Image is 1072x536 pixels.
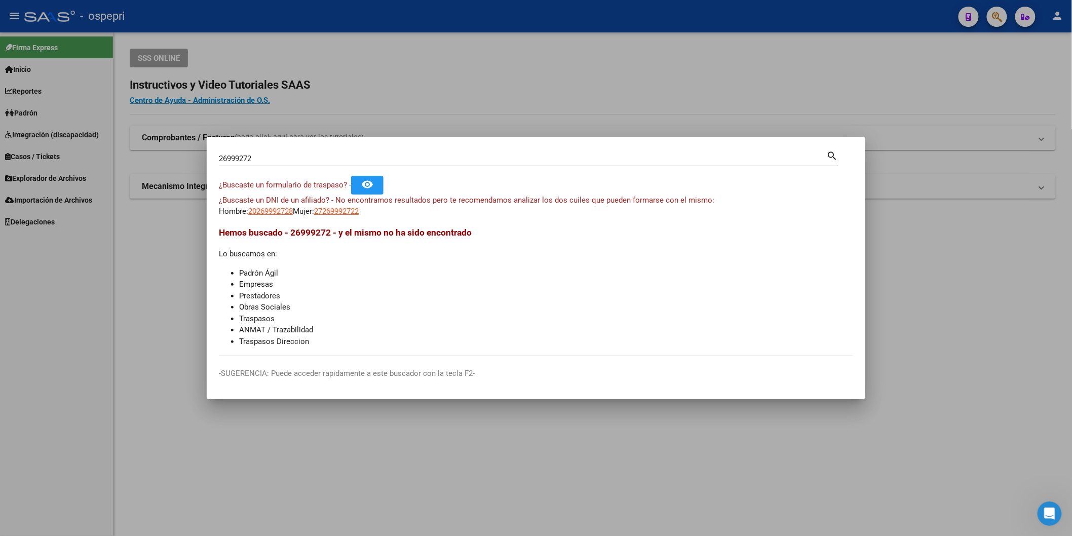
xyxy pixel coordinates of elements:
span: Hemos buscado - 26999272 - y el mismo no ha sido encontrado [219,227,472,238]
div: Hombre: Mujer: [219,195,853,217]
span: 20269992728 [248,207,293,216]
div: Lo buscamos en: [219,226,853,347]
li: ANMAT / Trazabilidad [239,324,853,336]
li: Empresas [239,279,853,290]
li: Traspasos Direccion [239,336,853,348]
li: Padrón Ágil [239,267,853,279]
span: ¿Buscaste un formulario de traspaso? - [219,180,351,189]
mat-icon: remove_red_eye [361,178,373,190]
li: Prestadores [239,290,853,302]
p: -SUGERENCIA: Puede acceder rapidamente a este buscador con la tecla F2- [219,368,853,379]
li: Traspasos [239,313,853,325]
li: Obras Sociales [239,301,853,313]
span: ¿Buscaste un DNI de un afiliado? - No encontramos resultados pero te recomendamos analizar los do... [219,196,714,205]
iframe: Intercom live chat [1038,502,1062,526]
span: 27269992722 [314,207,359,216]
mat-icon: search [827,149,838,161]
